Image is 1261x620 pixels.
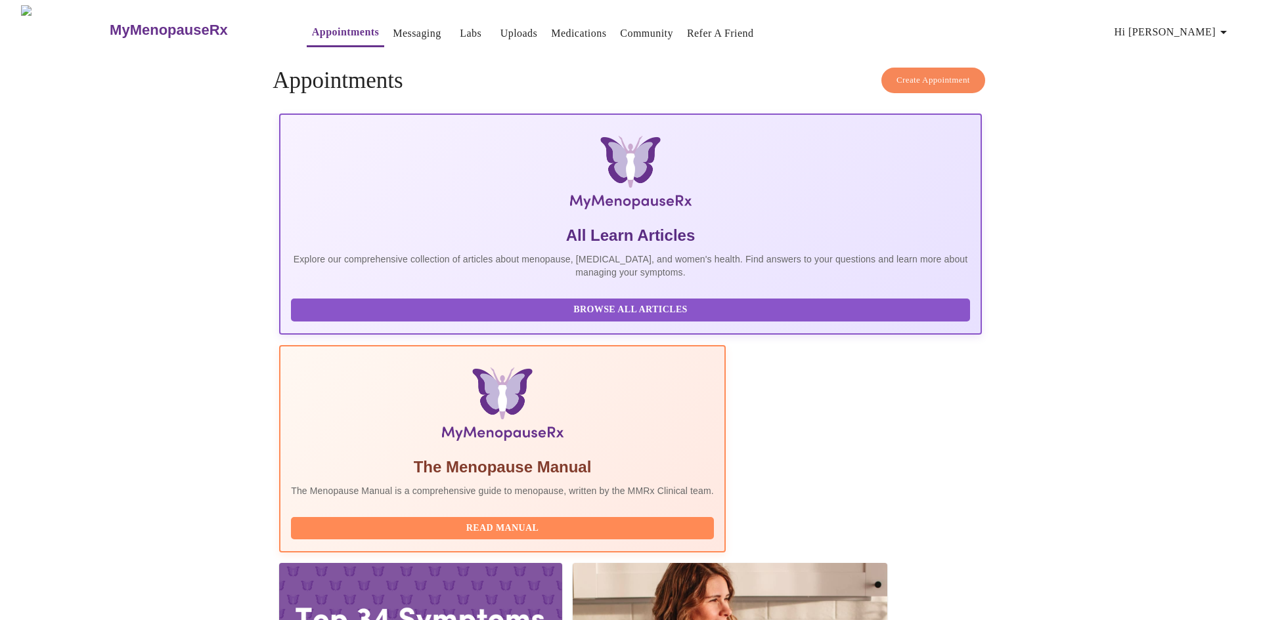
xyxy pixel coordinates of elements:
button: Community [615,20,678,47]
p: Explore our comprehensive collection of articles about menopause, [MEDICAL_DATA], and women's hea... [291,253,970,279]
h4: Appointments [273,68,988,94]
span: Read Manual [304,520,701,537]
a: Refer a Friend [687,24,754,43]
button: Labs [450,20,492,47]
img: Menopause Manual [358,367,646,446]
a: Appointments [312,23,379,41]
a: Messaging [393,24,441,43]
a: Community [620,24,673,43]
a: Read Manual [291,522,717,533]
img: MyMenopauseRx Logo [397,136,864,215]
button: Uploads [495,20,543,47]
button: Read Manual [291,517,714,540]
a: MyMenopauseRx [108,7,280,53]
h5: All Learn Articles [291,225,970,246]
button: Appointments [307,19,384,47]
span: Create Appointment [896,73,970,88]
span: Hi [PERSON_NAME] [1115,23,1231,41]
span: Browse All Articles [304,302,957,318]
button: Hi [PERSON_NAME] [1109,19,1237,45]
a: Browse All Articles [291,303,973,314]
a: Medications [551,24,606,43]
button: Medications [546,20,611,47]
button: Refer a Friend [682,20,759,47]
button: Messaging [387,20,446,47]
a: Uploads [500,24,538,43]
h3: MyMenopauseRx [110,22,228,39]
img: MyMenopauseRx Logo [21,5,108,54]
h5: The Menopause Manual [291,457,714,478]
p: The Menopause Manual is a comprehensive guide to menopause, written by the MMRx Clinical team. [291,484,714,497]
button: Browse All Articles [291,299,970,321]
button: Create Appointment [881,68,985,93]
a: Labs [460,24,481,43]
